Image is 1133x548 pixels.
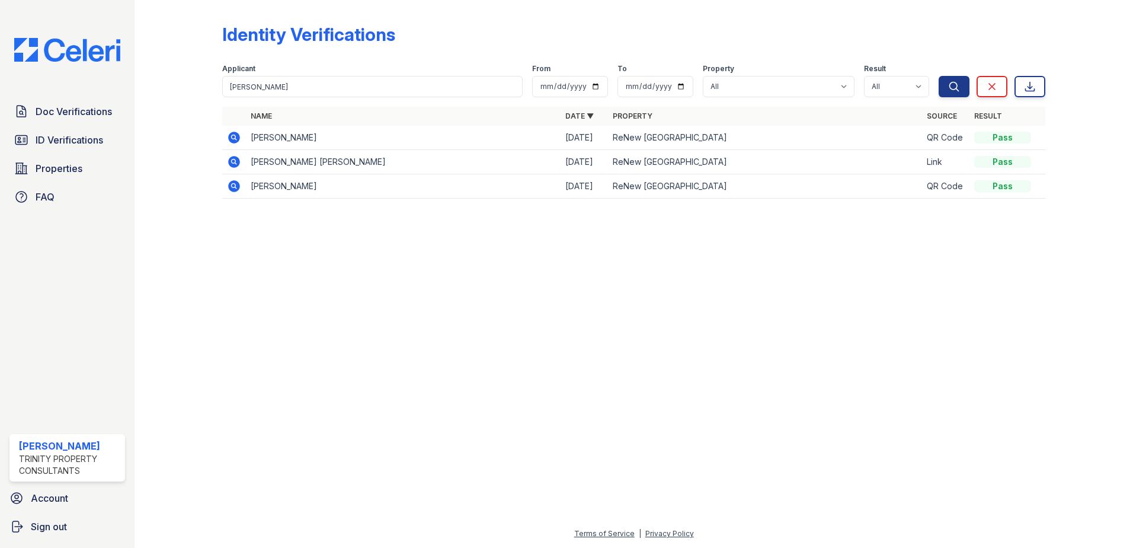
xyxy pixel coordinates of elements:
[608,126,923,150] td: ReNew [GEOGRAPHIC_DATA]
[974,111,1002,120] a: Result
[36,104,112,119] span: Doc Verifications
[864,64,886,74] label: Result
[645,529,694,538] a: Privacy Policy
[246,174,561,199] td: [PERSON_NAME]
[5,515,130,539] a: Sign out
[974,180,1031,192] div: Pass
[922,174,969,199] td: QR Code
[36,161,82,176] span: Properties
[31,520,67,534] span: Sign out
[613,111,652,120] a: Property
[574,529,635,538] a: Terms of Service
[222,24,395,45] div: Identity Verifications
[9,128,125,152] a: ID Verifications
[9,185,125,209] a: FAQ
[9,100,125,123] a: Doc Verifications
[5,486,130,510] a: Account
[251,111,272,120] a: Name
[608,150,923,174] td: ReNew [GEOGRAPHIC_DATA]
[617,64,627,74] label: To
[246,126,561,150] td: [PERSON_NAME]
[974,132,1031,144] div: Pass
[19,453,120,477] div: Trinity Property Consultants
[222,64,255,74] label: Applicant
[703,64,734,74] label: Property
[19,439,120,453] div: [PERSON_NAME]
[561,174,608,199] td: [DATE]
[36,190,55,204] span: FAQ
[639,529,641,538] div: |
[561,126,608,150] td: [DATE]
[922,126,969,150] td: QR Code
[608,174,923,199] td: ReNew [GEOGRAPHIC_DATA]
[927,111,957,120] a: Source
[36,133,103,147] span: ID Verifications
[532,64,551,74] label: From
[31,491,68,505] span: Account
[9,157,125,180] a: Properties
[561,150,608,174] td: [DATE]
[246,150,561,174] td: [PERSON_NAME] [PERSON_NAME]
[922,150,969,174] td: Link
[974,156,1031,168] div: Pass
[565,111,594,120] a: Date ▼
[222,76,523,97] input: Search by name or phone number
[5,38,130,62] img: CE_Logo_Blue-a8612792a0a2168367f1c8372b55b34899dd931a85d93a1a3d3e32e68fde9ad4.png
